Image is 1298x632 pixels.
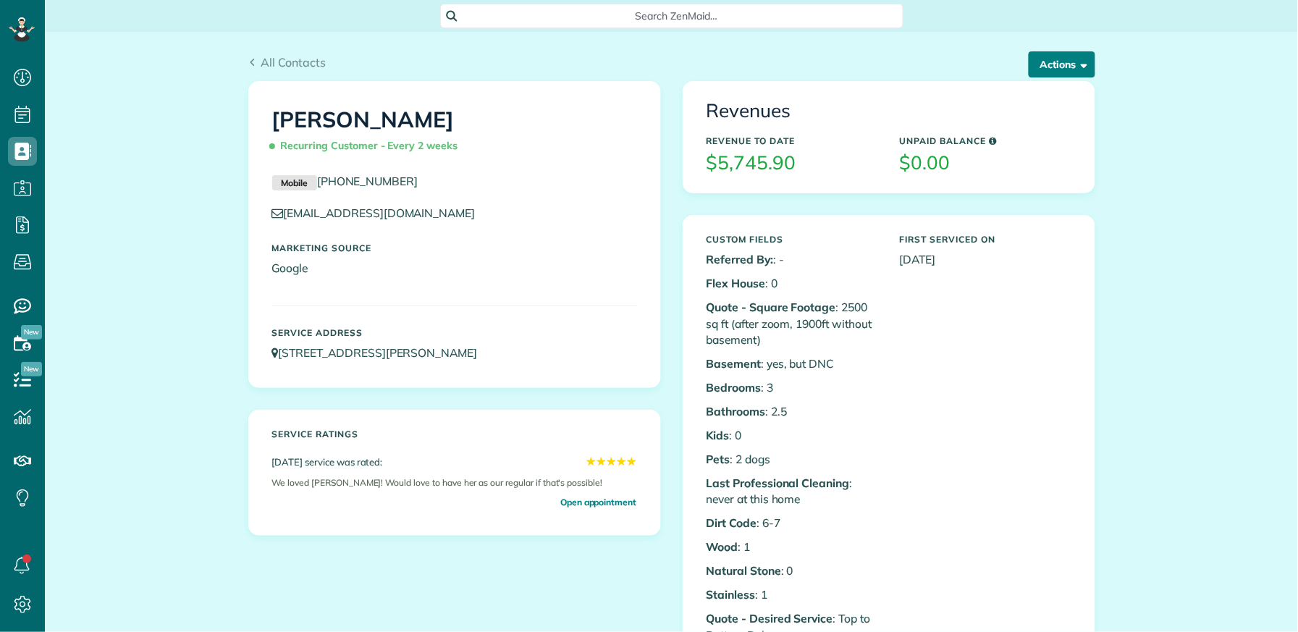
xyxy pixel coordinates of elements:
span: ★ [617,453,627,470]
h5: Marketing Source [272,243,637,253]
a: [EMAIL_ADDRESS][DOMAIN_NAME] [272,206,489,220]
h3: $0.00 [900,153,1071,174]
span: ★ [627,453,637,470]
p: : 1 [707,586,878,603]
span: ★ [586,453,597,470]
b: Quote - Square Footage [707,300,836,314]
span: ★ [597,453,607,470]
b: Last Professional Cleaning [707,476,850,490]
span: All Contacts [261,55,326,69]
div: [DATE] service was rated: [272,453,637,470]
span: New [21,325,42,340]
p: : never at this home [707,475,878,508]
h5: Service Address [272,328,637,337]
h5: Unpaid Balance [900,136,1071,146]
a: [STREET_ADDRESS][PERSON_NAME] [272,345,492,360]
b: Natural Stone [707,563,782,578]
b: Bathrooms [707,404,766,418]
b: Referred By: [707,252,774,266]
b: Wood [707,539,738,554]
b: Quote - Desired Service [707,611,833,625]
a: Mobile[PHONE_NUMBER] [272,174,418,188]
p: : 0 [707,563,878,579]
span: ★ [607,453,617,470]
h5: First Serviced On [900,235,1071,244]
p: : 6-7 [707,515,878,531]
h3: Revenues [707,101,1071,122]
h3: $5,745.90 [707,153,878,174]
h5: Revenue to Date [707,136,878,146]
b: Kids [707,428,730,442]
p: : 1 [707,539,878,555]
p: : 0 [707,275,878,292]
p: : 2.5 [707,403,878,420]
p: : - [707,251,878,268]
p: : 2 dogs [707,451,878,468]
h5: Service ratings [272,429,637,439]
h1: [PERSON_NAME] [272,108,637,159]
span: New [21,362,42,376]
b: Pets [707,452,730,466]
p: : yes, but DNC [707,355,878,372]
b: Basement [707,356,762,371]
p: : 2500 sq ft (after zoom, 1900ft without basement) [707,299,878,349]
button: Actions [1029,51,1095,77]
p: Google [272,260,637,277]
p: : 3 [707,379,878,396]
a: All Contacts [248,54,326,71]
span: Recurring Customer - Every 2 weeks [272,133,464,159]
p: [DATE] [900,251,1071,268]
div: We loved [PERSON_NAME]! Would love to have her as our regular if that's possible! [272,471,637,495]
b: Flex House [707,276,766,290]
a: Open appointment [560,495,636,509]
b: Stainless [707,587,756,602]
small: Mobile [272,175,317,191]
p: : 0 [707,427,878,444]
b: Bedrooms [707,380,762,395]
h5: Custom Fields [707,235,878,244]
b: Dirt Code [707,515,757,530]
